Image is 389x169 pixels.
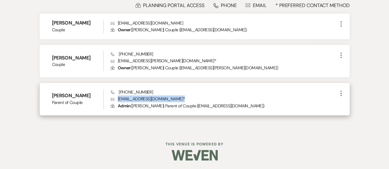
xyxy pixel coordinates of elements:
[111,51,153,57] span: [PHONE_NUMBER]
[111,57,337,64] p: [EMAIL_ADDRESS][PERSON_NAME][DOMAIN_NAME] *
[52,92,103,99] h6: [PERSON_NAME]
[111,26,337,33] p: ( [PERSON_NAME] | Couple | [EMAIL_ADDRESS][DOMAIN_NAME] )
[52,61,103,68] span: Couple
[52,55,103,61] h6: [PERSON_NAME]
[172,144,218,166] img: Weven Logo
[245,2,267,9] div: Email
[111,64,337,71] p: ( [PERSON_NAME] | Couple | [EMAIL_ADDRESS][PERSON_NAME][DOMAIN_NAME] )
[111,89,153,95] span: [PHONE_NUMBER]
[52,27,103,33] span: Couple
[136,2,204,9] div: Planning Portal Access
[111,20,337,26] p: [EMAIL_ADDRESS][DOMAIN_NAME]
[111,95,337,102] p: [EMAIL_ADDRESS][DOMAIN_NAME] *
[52,20,103,26] h6: [PERSON_NAME]
[52,99,103,106] span: Parent of Couple
[118,27,131,33] span: Owner
[40,2,350,9] div: * Preferred Contact Method
[118,65,131,71] span: Owner
[111,102,337,109] p: ( [PERSON_NAME] | Parent of Couple | [EMAIL_ADDRESS][DOMAIN_NAME] )
[213,2,237,9] div: Phone
[118,103,131,109] span: Admin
